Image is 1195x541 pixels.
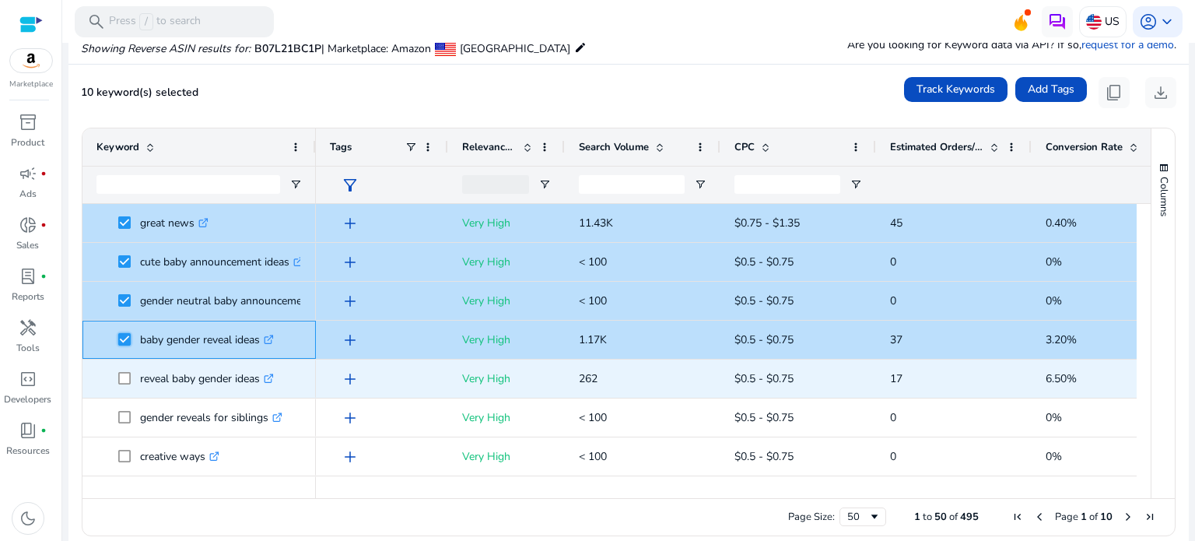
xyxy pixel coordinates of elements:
[890,255,896,269] span: 0
[890,332,902,347] span: 37
[960,510,979,524] span: 495
[734,410,794,425] span: $0.5 - $0.75
[19,113,37,132] span: inventory_2
[40,427,47,434] span: fiber_manual_record
[19,164,37,183] span: campaign
[462,480,551,511] p: Very High
[1046,255,1062,269] span: 0%
[694,178,706,191] button: Open Filter Menu
[321,41,431,56] span: | Marketplace: Amazon
[462,402,551,434] p: Very High
[81,41,251,56] i: Showing Reverse ASIN results for:
[140,207,209,239] p: great news
[1055,510,1078,524] span: Page
[341,370,359,388] span: add
[87,12,106,31] span: search
[1158,12,1176,31] span: keyboard_arrow_down
[1100,510,1113,524] span: 10
[1046,293,1062,308] span: 0%
[1028,81,1074,97] span: Add Tags
[734,332,794,347] span: $0.5 - $0.75
[462,285,551,317] p: Very High
[16,238,39,252] p: Sales
[934,510,947,524] span: 50
[19,267,37,286] span: lab_profile
[1046,371,1077,386] span: 6.50%
[788,510,835,524] div: Page Size:
[949,510,958,524] span: of
[1046,216,1077,230] span: 0.40%
[140,402,282,434] p: gender reveals for siblings
[734,293,794,308] span: $0.5 - $0.75
[19,370,37,388] span: code_blocks
[19,216,37,234] span: donut_small
[579,255,607,269] span: < 100
[40,170,47,177] span: fiber_manual_record
[734,449,794,464] span: $0.5 - $0.75
[916,81,995,97] span: Track Keywords
[1105,8,1120,35] p: US
[1086,14,1102,30] img: us.svg
[1145,77,1176,108] button: download
[341,176,359,195] span: filter_alt
[1151,83,1170,102] span: download
[341,253,359,272] span: add
[839,508,886,526] div: Page Size
[1105,83,1123,102] span: content_copy
[1139,12,1158,31] span: account_circle
[341,214,359,233] span: add
[1099,77,1130,108] button: content_copy
[462,363,551,395] p: Very High
[96,175,280,194] input: Keyword Filter Input
[462,324,551,356] p: Very High
[1089,510,1098,524] span: of
[341,448,359,466] span: add
[9,79,53,90] p: Marketplace
[734,255,794,269] span: $0.5 - $0.75
[1122,511,1134,523] div: Next Page
[579,216,613,230] span: 11.43K
[579,371,597,386] span: 262
[1046,332,1077,347] span: 3.20%
[139,13,153,30] span: /
[914,510,920,524] span: 1
[109,13,201,30] p: Press to search
[16,341,40,355] p: Tools
[254,41,321,56] span: B07L21BC1P
[19,187,37,201] p: Ads
[579,140,649,154] span: Search Volume
[734,140,755,154] span: CPC
[6,444,50,458] p: Resources
[462,207,551,239] p: Very High
[19,318,37,337] span: handyman
[890,216,902,230] span: 45
[462,441,551,472] p: Very High
[847,510,868,524] div: 50
[341,292,359,311] span: add
[890,293,896,308] span: 0
[579,293,607,308] span: < 100
[579,175,685,194] input: Search Volume Filter Input
[40,222,47,228] span: fiber_manual_record
[734,216,800,230] span: $0.75 - $1.35
[330,140,352,154] span: Tags
[923,510,932,524] span: to
[140,480,320,511] p: october baby announcement ideas
[96,140,139,154] span: Keyword
[462,246,551,278] p: Very High
[289,178,302,191] button: Open Filter Menu
[574,38,587,57] mat-icon: edit
[1015,77,1087,102] button: Add Tags
[12,290,44,304] p: Reports
[341,409,359,427] span: add
[734,175,840,194] input: CPC Filter Input
[4,392,51,406] p: Developers
[890,140,983,154] span: Estimated Orders/Month
[140,324,274,356] p: baby gender reveal ideas
[19,509,37,528] span: dark_mode
[850,178,862,191] button: Open Filter Menu
[81,85,198,100] span: 10 keyword(s) selected
[460,41,570,56] span: [GEOGRAPHIC_DATA]
[1046,410,1062,425] span: 0%
[462,140,517,154] span: Relevance Score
